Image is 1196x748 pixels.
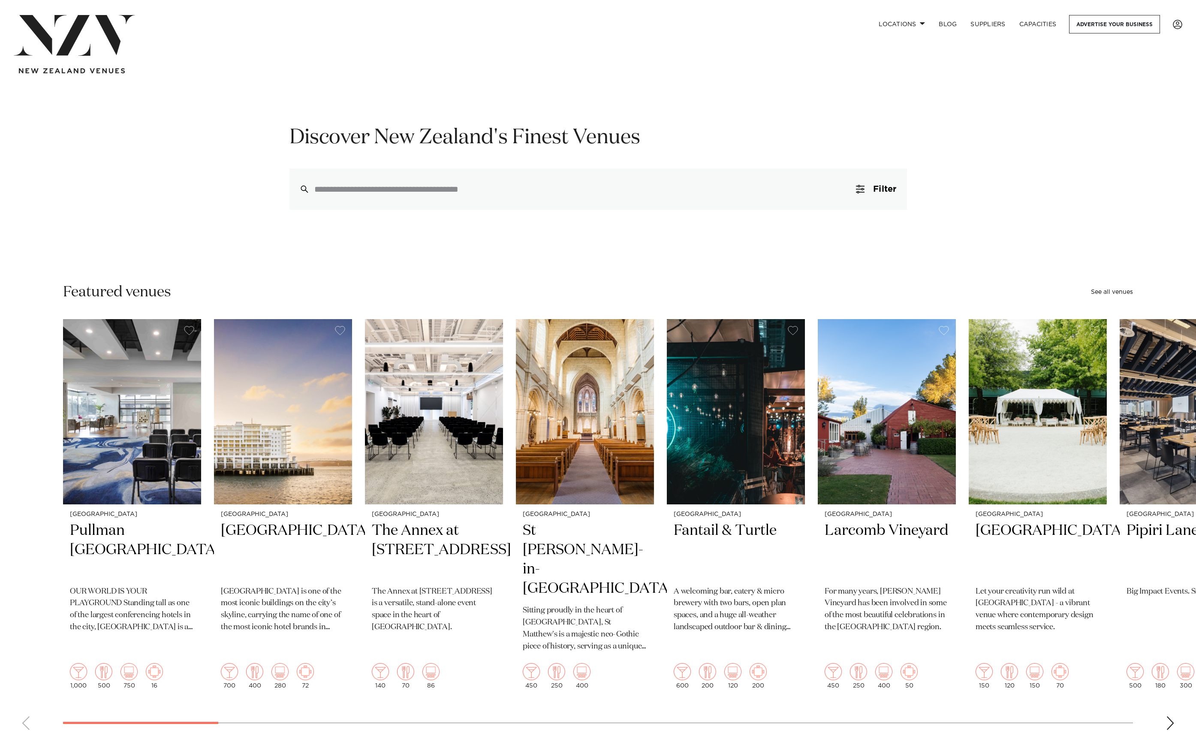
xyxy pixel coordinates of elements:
[850,663,867,689] div: 250
[846,169,907,210] button: Filter
[674,511,798,518] small: [GEOGRAPHIC_DATA]
[246,663,263,680] img: dining.png
[365,319,503,696] a: [GEOGRAPHIC_DATA] The Annex at [STREET_ADDRESS] The Annex at [STREET_ADDRESS] is a versatile, sta...
[70,521,194,579] h2: Pullman [GEOGRAPHIC_DATA]
[976,586,1100,634] p: Let your creativity run wild at [GEOGRAPHIC_DATA] - a vibrant venue where contemporary design mee...
[422,663,440,680] img: theatre.png
[976,663,993,680] img: cocktail.png
[523,605,647,653] p: Sitting proudly in the heart of [GEOGRAPHIC_DATA], St Matthew's is a majestic neo-Gothic piece of...
[1177,663,1194,680] img: theatre.png
[70,663,87,680] img: cocktail.png
[818,319,956,696] swiper-slide: 6 / 49
[121,663,138,689] div: 750
[825,663,842,689] div: 450
[873,185,896,193] span: Filter
[1051,663,1069,689] div: 70
[674,586,798,634] p: A welcoming bar, eatery & micro brewery with two bars, open plan spaces, and a huge all-weather l...
[976,511,1100,518] small: [GEOGRAPHIC_DATA]
[674,521,798,579] h2: Fantail & Turtle
[95,663,112,689] div: 500
[523,511,647,518] small: [GEOGRAPHIC_DATA]
[825,521,949,579] h2: Larcomb Vineyard
[221,521,345,579] h2: [GEOGRAPHIC_DATA]
[548,663,565,689] div: 250
[548,663,565,680] img: dining.png
[1026,663,1043,680] img: theatre.png
[932,15,964,33] a: BLOG
[289,124,907,151] h1: Discover New Zealand's Finest Venues
[95,663,112,680] img: dining.png
[976,663,993,689] div: 150
[875,663,892,689] div: 400
[573,663,590,689] div: 400
[70,663,87,689] div: 1,000
[297,663,314,689] div: 72
[901,663,918,689] div: 50
[1152,663,1169,689] div: 180
[1051,663,1069,680] img: meeting.png
[1127,663,1144,689] div: 500
[523,663,540,680] img: cocktail.png
[63,283,171,302] h2: Featured venues
[14,15,135,56] img: nzv-logo.png
[221,511,345,518] small: [GEOGRAPHIC_DATA]
[901,663,918,680] img: meeting.png
[271,663,289,680] img: theatre.png
[516,319,654,696] swiper-slide: 4 / 49
[674,663,691,689] div: 600
[850,663,867,680] img: dining.png
[667,319,805,696] a: [GEOGRAPHIC_DATA] Fantail & Turtle A welcoming bar, eatery & micro brewery with two bars, open pl...
[1091,289,1133,295] a: See all venues
[271,663,289,689] div: 280
[969,319,1107,696] a: [GEOGRAPHIC_DATA] [GEOGRAPHIC_DATA] Let your creativity run wild at [GEOGRAPHIC_DATA] - a vibrant...
[372,511,496,518] small: [GEOGRAPHIC_DATA]
[750,663,767,689] div: 200
[221,663,238,680] img: cocktail.png
[1152,663,1169,680] img: dining.png
[1026,663,1043,689] div: 150
[699,663,716,680] img: dining.png
[63,319,201,696] a: [GEOGRAPHIC_DATA] Pullman [GEOGRAPHIC_DATA] OUR WORLD IS YOUR PLAYGROUND Standing tall as one of ...
[976,521,1100,579] h2: [GEOGRAPHIC_DATA]
[969,319,1107,696] swiper-slide: 7 / 49
[523,663,540,689] div: 450
[372,586,496,634] p: The Annex at [STREET_ADDRESS] is a versatile, stand-alone event space in the heart of [GEOGRAPHIC...
[365,319,503,696] swiper-slide: 3 / 49
[825,586,949,634] p: For many years, [PERSON_NAME] Vineyard has been involved in some of the most beautiful celebratio...
[422,663,440,689] div: 86
[221,663,238,689] div: 700
[674,663,691,680] img: cocktail.png
[246,663,263,689] div: 400
[516,319,654,696] a: [GEOGRAPHIC_DATA] St [PERSON_NAME]-in-[GEOGRAPHIC_DATA] Sitting proudly in the heart of [GEOGRAPH...
[146,663,163,689] div: 16
[523,521,647,598] h2: St [PERSON_NAME]-in-[GEOGRAPHIC_DATA]
[573,663,590,680] img: theatre.png
[63,319,201,696] swiper-slide: 1 / 49
[297,663,314,680] img: meeting.png
[724,663,741,689] div: 120
[372,663,389,689] div: 140
[699,663,716,689] div: 200
[221,586,345,634] p: [GEOGRAPHIC_DATA] is one of the most iconic buildings on the city’s skyline, carrying the name of...
[1001,663,1018,689] div: 120
[825,663,842,680] img: cocktail.png
[70,586,194,634] p: OUR WORLD IS YOUR PLAYGROUND Standing tall as one of the largest conferencing hotels in the city,...
[372,521,496,579] h2: The Annex at [STREET_ADDRESS]
[875,663,892,680] img: theatre.png
[964,15,1012,33] a: SUPPLIERS
[724,663,741,680] img: theatre.png
[19,68,125,74] img: new-zealand-venues-text.png
[214,319,352,696] swiper-slide: 2 / 49
[872,15,932,33] a: Locations
[1012,15,1063,33] a: Capacities
[667,319,805,696] swiper-slide: 5 / 49
[146,663,163,680] img: meeting.png
[825,511,949,518] small: [GEOGRAPHIC_DATA]
[372,663,389,680] img: cocktail.png
[1177,663,1194,689] div: 300
[397,663,414,689] div: 70
[1127,663,1144,680] img: cocktail.png
[818,319,956,696] a: [GEOGRAPHIC_DATA] Larcomb Vineyard For many years, [PERSON_NAME] Vineyard has been involved in so...
[214,319,352,696] a: [GEOGRAPHIC_DATA] [GEOGRAPHIC_DATA] [GEOGRAPHIC_DATA] is one of the most iconic buildings on the ...
[1001,663,1018,680] img: dining.png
